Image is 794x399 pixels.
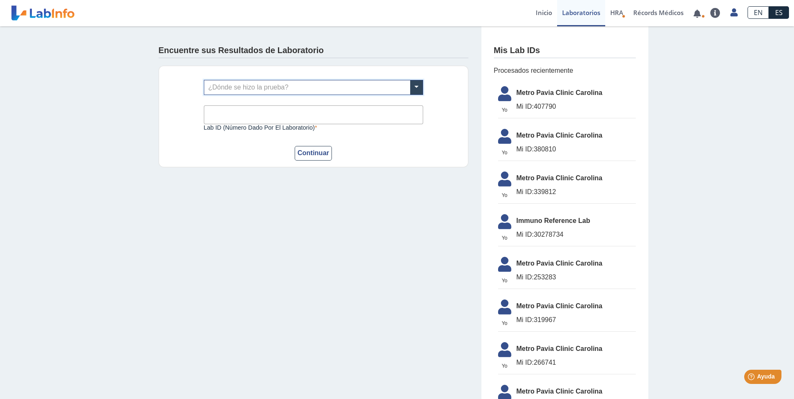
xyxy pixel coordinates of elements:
[516,344,636,354] span: Metro Pavia Clinic Carolina
[516,316,534,323] span: Mi ID:
[516,386,636,396] span: Metro Pavia Clinic Carolina
[516,144,636,154] span: 380810
[159,46,324,56] h4: Encuentre sus Resultados de Laboratorio
[516,274,534,281] span: Mi ID:
[516,230,636,240] span: 30278734
[516,258,636,269] span: Metro Pavia Clinic Carolina
[493,234,516,242] span: Yo
[516,187,636,197] span: 339812
[516,102,636,112] span: 407790
[493,192,516,199] span: Yo
[769,6,789,19] a: ES
[494,46,540,56] h4: Mis Lab IDs
[493,362,516,370] span: Yo
[516,359,534,366] span: Mi ID:
[516,301,636,311] span: Metro Pavia Clinic Carolina
[516,216,636,226] span: Immuno Reference Lab
[610,8,623,17] span: HRA
[516,146,534,153] span: Mi ID:
[204,124,423,131] label: Lab ID (número dado por el laboratorio)
[493,149,516,156] span: Yo
[516,315,636,325] span: 319967
[295,146,332,161] button: Continuar
[493,277,516,284] span: Yo
[516,231,534,238] span: Mi ID:
[719,366,785,390] iframe: Help widget launcher
[516,130,636,141] span: Metro Pavia Clinic Carolina
[516,272,636,282] span: 253283
[516,358,636,368] span: 266741
[516,88,636,98] span: Metro Pavia Clinic Carolina
[493,320,516,327] span: Yo
[516,188,534,195] span: Mi ID:
[516,103,534,110] span: Mi ID:
[516,173,636,183] span: Metro Pavia Clinic Carolina
[493,106,516,114] span: Yo
[748,6,769,19] a: EN
[494,66,636,76] span: Procesados recientemente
